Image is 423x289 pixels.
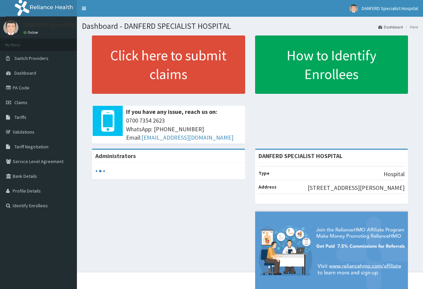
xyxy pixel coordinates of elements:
[14,70,36,76] span: Dashboard
[349,4,358,13] img: User Image
[255,35,408,94] a: How to Identify Enrollees
[14,55,48,61] span: Switch Providers
[95,166,105,176] svg: audio-loading
[126,108,217,116] b: If you have any issue, reach us on:
[258,170,270,176] b: Type
[404,24,418,30] li: Here
[14,99,27,105] span: Claims
[14,144,48,150] span: Tariff Negotiation
[14,114,26,120] span: Tariffs
[23,30,39,35] a: Online
[384,170,405,178] p: Hospital
[126,116,242,142] span: 0700 7354 2623 WhatsApp: [PHONE_NUMBER] Email:
[141,134,233,141] a: [EMAIL_ADDRESS][DOMAIN_NAME]
[23,22,98,28] p: DANFERD Specialist Hospital
[92,35,245,94] a: Click here to submit claims
[258,184,277,190] b: Address
[258,152,342,160] strong: DANFERD SPECIALIST HOSPITAL
[378,24,403,30] a: Dashboard
[308,184,405,192] p: [STREET_ADDRESS][PERSON_NAME]
[82,22,418,30] h1: Dashboard - DANFERD SPECIALIST HOSPITAL
[3,20,18,35] img: User Image
[362,5,418,11] span: DANFERD Specialist Hospital
[95,152,136,160] b: Administrators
